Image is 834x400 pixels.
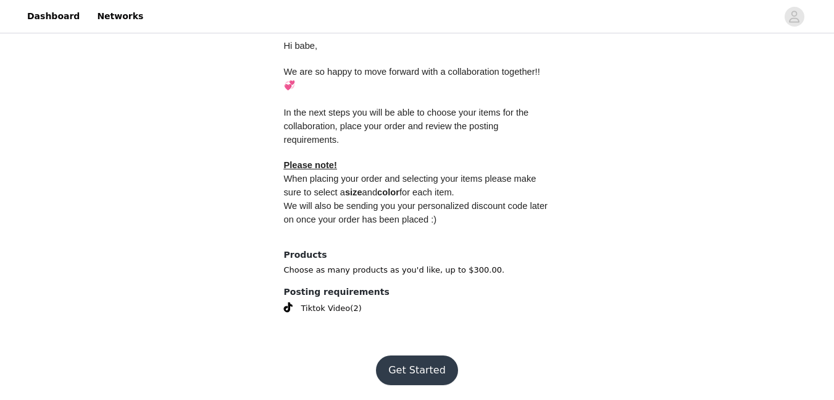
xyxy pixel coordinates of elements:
[284,249,551,262] h4: Products
[284,108,532,145] span: In the next steps you will be able to choose your items for the collaboration, place your order a...
[345,187,362,197] strong: size
[301,302,351,315] span: Tiktok Video
[20,2,87,30] a: Dashboard
[377,187,399,197] strong: color
[284,41,318,51] span: Hi babe,
[284,67,543,90] span: We are so happy to move forward with a collaboration together!! 💞
[284,174,539,197] span: When placing your order and selecting your items please make sure to select a and for each item.
[284,201,551,224] span: We will also be sending you your personalized discount code later on once your order has been pla...
[284,160,337,170] span: Please note!
[350,302,361,315] span: (2)
[788,7,800,27] div: avatar
[90,2,151,30] a: Networks
[284,286,551,299] h4: Posting requirements
[284,264,551,276] p: Choose as many products as you'd like, up to $300.00.
[376,355,458,385] button: Get Started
